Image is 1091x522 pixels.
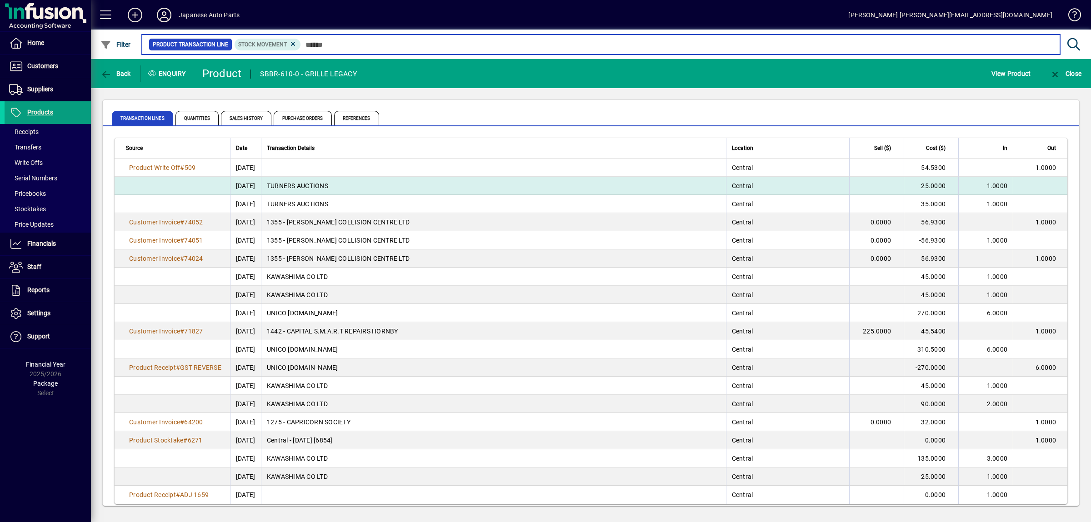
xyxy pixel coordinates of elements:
span: 1.0000 [987,273,1008,280]
button: Back [98,65,133,82]
td: [DATE] [230,431,261,449]
span: Serial Numbers [9,174,57,182]
a: Customer Invoice#74052 [126,217,206,227]
td: 135.0000 [904,449,958,467]
span: Product Receipt [129,364,176,371]
span: 1.0000 [987,382,1008,389]
td: 90.0000 [904,395,958,413]
span: Financial Year [26,361,65,368]
span: Sell ($) [874,143,891,153]
td: -270.0000 [904,358,958,377]
div: Source [126,143,225,153]
span: Staff [27,263,41,270]
span: Date [236,143,247,153]
span: 71827 [184,328,203,335]
span: Central [732,437,753,444]
td: [DATE] [230,449,261,467]
td: [DATE] [230,340,261,358]
span: # [176,491,180,498]
td: 45.5400 [904,322,958,340]
app-page-header-button: Back [91,65,141,82]
a: Serial Numbers [5,170,91,186]
button: Close [1047,65,1084,82]
a: Product Receipt#GST REVERSE [126,363,225,373]
button: Profile [150,7,179,23]
a: Product Receipt#ADJ 1659 [126,490,212,500]
div: Date [236,143,255,153]
a: Stocktakes [5,201,91,217]
span: Central [732,273,753,280]
span: 2.0000 [987,400,1008,408]
a: Pricebooks [5,186,91,201]
td: 56.9300 [904,249,958,268]
span: Location [732,143,753,153]
span: References [334,111,379,125]
td: KAWASHIMA CO LTD [261,467,726,486]
span: # [180,328,184,335]
span: Out [1047,143,1056,153]
td: 32.0000 [904,413,958,431]
span: View Product [991,66,1031,81]
td: 1355 - [PERSON_NAME] COLLISION CENTRE LTD [261,231,726,249]
td: 45.0000 [904,286,958,304]
span: # [180,255,184,262]
span: 1.0000 [1036,437,1056,444]
div: [PERSON_NAME] [PERSON_NAME][EMAIL_ADDRESS][DOMAIN_NAME] [848,8,1052,22]
button: View Product [989,65,1033,82]
span: 6.0000 [987,346,1008,353]
span: In [1003,143,1007,153]
span: Customer Invoice [129,237,180,244]
span: Customer Invoice [129,219,180,226]
span: 1.0000 [987,237,1008,244]
span: 1.0000 [1036,219,1056,226]
td: [DATE] [230,286,261,304]
span: Central [732,255,753,262]
span: Reports [27,286,50,293]
span: Central [732,328,753,335]
td: -56.9300 [904,231,958,249]
a: Reports [5,279,91,302]
app-page-header-button: Close enquiry [1040,65,1091,82]
td: 25.0000 [904,177,958,195]
span: # [180,219,184,226]
td: 225.0000 [849,322,904,340]
a: Customer Invoice#71827 [126,326,206,336]
td: 1355 - [PERSON_NAME] COLLISION CENTRE LTD [261,213,726,231]
span: Receipts [9,128,39,135]
span: Products [27,109,53,116]
span: Back [100,70,131,77]
td: [DATE] [230,177,261,195]
span: 3.0000 [987,455,1008,462]
span: Central [732,418,753,426]
span: 1.0000 [1036,164,1056,171]
td: 54.5300 [904,159,958,177]
div: Cost ($) [910,143,954,153]
span: Purchase Orders [274,111,332,125]
span: Transaction Lines [112,111,173,125]
span: Central [732,200,753,208]
td: [DATE] [230,486,261,504]
span: Central [732,164,753,171]
td: 25.0000 [904,467,958,486]
span: 6271 [188,437,203,444]
td: TURNERS AUCTIONS [261,177,726,195]
td: 270.0000 [904,304,958,322]
span: Close [1050,70,1081,77]
span: Support [27,333,50,340]
a: Suppliers [5,78,91,101]
td: [DATE] [230,213,261,231]
span: Pricebooks [9,190,46,197]
td: KAWASHIMA CO LTD [261,449,726,467]
span: Stocktakes [9,205,46,213]
span: 1.0000 [987,182,1008,189]
span: Sales History [221,111,271,125]
div: Location [732,143,844,153]
span: Suppliers [27,85,53,93]
span: 6.0000 [987,309,1008,317]
td: KAWASHIMA CO LTD [261,268,726,286]
a: Transfers [5,139,91,155]
span: # [176,364,180,371]
span: Central [732,309,753,317]
button: Filter [98,36,133,53]
a: Price Updates [5,217,91,232]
